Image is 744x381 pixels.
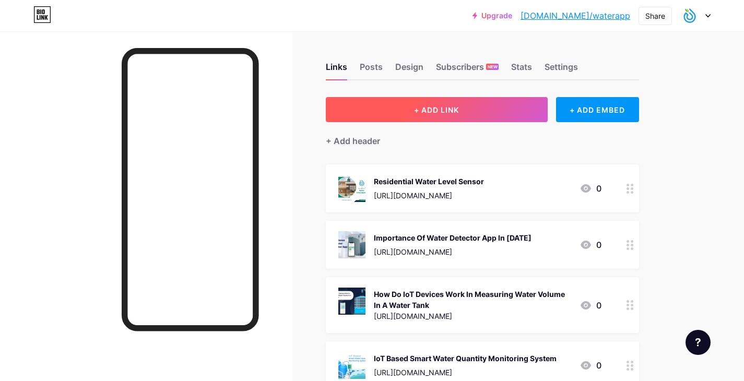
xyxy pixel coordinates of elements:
div: Design [395,61,423,79]
div: Links [326,61,347,79]
div: + ADD EMBED [556,97,639,122]
div: How Do IoT Devices Work In Measuring Water Volume In A Water Tank [374,289,571,311]
div: [URL][DOMAIN_NAME] [374,246,532,257]
div: Settings [545,61,578,79]
img: How Do IoT Devices Work In Measuring Water Volume In A Water Tank [338,288,365,315]
div: 0 [580,359,601,372]
div: 0 [580,299,601,312]
div: Importance Of Water Detector App In [DATE] [374,232,532,243]
div: Residential Water Level Sensor [374,176,484,187]
span: + ADD LINK [414,105,459,114]
img: waterapp [680,6,700,26]
div: 0 [580,239,601,251]
div: IoT Based Smart Water Quantity Monitoring System [374,353,557,364]
img: IoT Based Smart Water Quantity Monitoring System [338,352,365,379]
button: + ADD LINK [326,97,548,122]
div: [URL][DOMAIN_NAME] [374,367,557,378]
span: NEW [488,64,498,70]
div: Subscribers [436,61,499,79]
img: Importance Of Water Detector App In 2024 [338,231,365,258]
div: Share [645,10,665,21]
img: Residential Water Level Sensor [338,175,365,202]
div: + Add header [326,135,380,147]
a: Upgrade [473,11,512,20]
div: [URL][DOMAIN_NAME] [374,190,484,201]
div: Posts [360,61,383,79]
div: Stats [511,61,532,79]
a: [DOMAIN_NAME]/waterapp [521,9,630,22]
div: [URL][DOMAIN_NAME] [374,311,571,322]
div: 0 [580,182,601,195]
